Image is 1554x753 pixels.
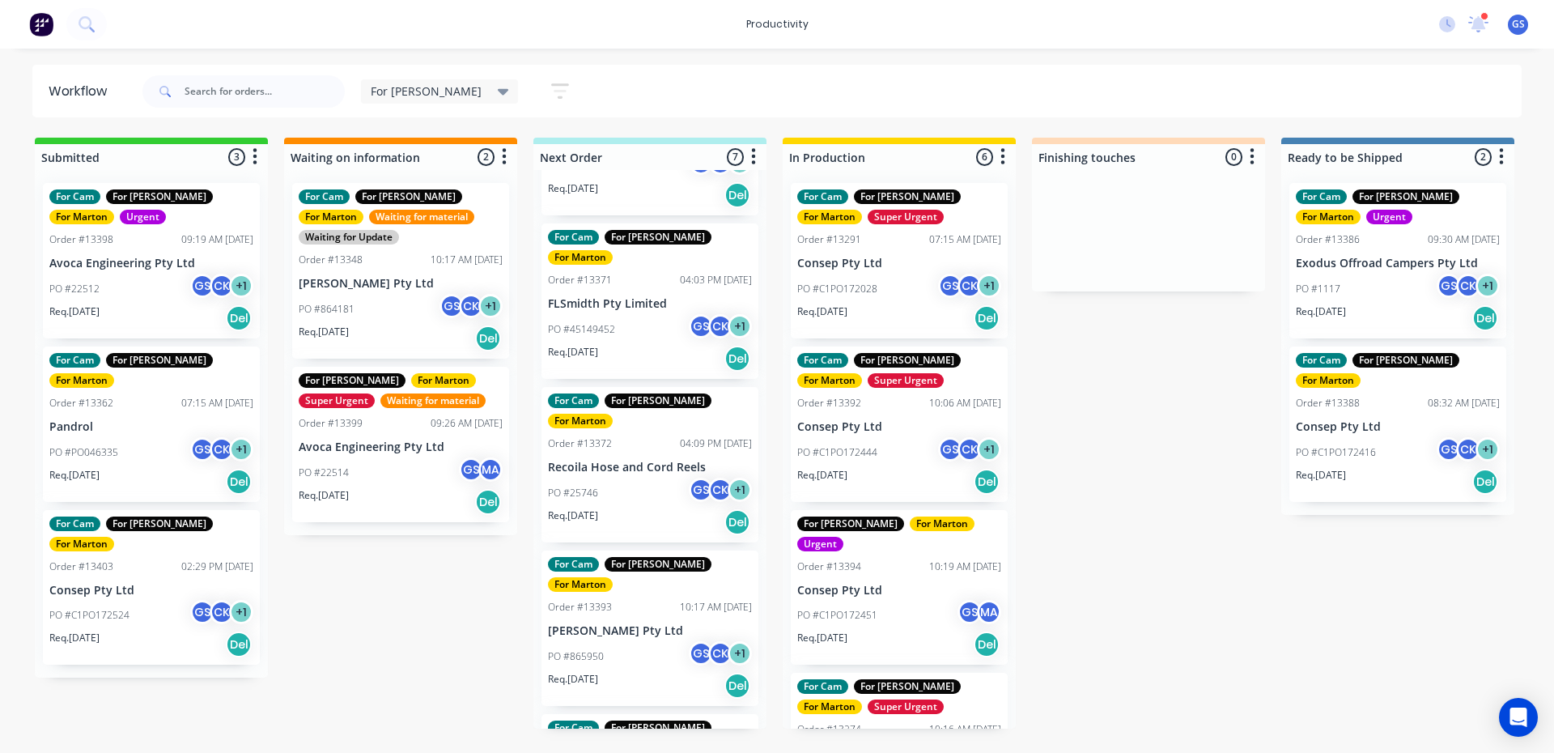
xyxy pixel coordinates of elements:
p: [PERSON_NAME] Pty Ltd [548,624,752,638]
p: PO #45149452 [548,322,615,337]
div: For CamFor [PERSON_NAME]For MartonOrder #1336207:15 AM [DATE]PandrolPO #PO046335GSCK+1Req.[DATE]Del [43,347,260,502]
p: Avoca Engineering Pty Ltd [49,257,253,270]
div: Order #13348 [299,253,363,267]
div: For CamFor [PERSON_NAME]For MartonOrder #1340302:29 PM [DATE]Consep Pty LtdPO #C1PO172524GSCK+1Re... [43,510,260,666]
div: Order #13372 [548,436,612,451]
p: PO #865950 [548,649,604,664]
p: Consep Pty Ltd [797,584,1001,598]
p: PO #22514 [299,466,349,480]
div: Open Intercom Messenger [1499,698,1538,737]
div: + 1 [977,437,1001,462]
div: Order #13291 [797,232,861,247]
div: For [PERSON_NAME] [854,189,961,204]
p: Consep Pty Ltd [797,257,1001,270]
div: For CamFor [PERSON_NAME]For MartonOrder #1337204:09 PM [DATE]Recoila Hose and Cord ReelsPO #25746... [541,387,758,542]
p: PO #C1PO172416 [1296,445,1376,460]
div: Waiting for material [380,394,486,408]
div: GS [689,314,713,338]
p: Avoca Engineering Pty Ltd [299,440,503,454]
div: GS [190,274,214,298]
div: + 1 [728,478,752,502]
div: productivity [738,12,817,36]
p: PO #C1PO172028 [797,282,877,296]
div: Super Urgent [299,394,375,408]
div: Del [226,305,252,331]
div: Del [974,469,1000,495]
p: Req. [DATE] [1296,304,1346,319]
p: PO #1117 [1296,282,1340,296]
div: 08:32 AM [DATE] [1428,396,1500,411]
div: 10:17 AM [DATE] [431,253,503,267]
div: For Cam [548,230,599,245]
div: + 1 [478,294,503,318]
div: CK [708,314,732,338]
p: Req. [DATE] [797,304,847,319]
div: For CamFor [PERSON_NAME]For MartonOrder #1339310:17 AM [DATE][PERSON_NAME] Pty LtdPO #865950GSCK+... [541,551,758,706]
div: + 1 [728,314,752,338]
div: GS [1437,437,1461,462]
p: Req. [DATE] [49,631,100,645]
p: Req. [DATE] [1296,468,1346,483]
div: Del [974,632,1000,657]
div: GS [957,600,982,624]
div: For [PERSON_NAME] [106,189,213,204]
div: Del [475,489,501,515]
div: 10:06 AM [DATE] [929,396,1001,411]
p: PO #PO046335 [49,445,118,460]
div: Order #13392 [797,396,861,411]
div: Workflow [49,82,115,101]
div: GS [459,457,483,482]
div: For Marton [797,700,862,714]
span: GS [1512,17,1525,32]
div: GS [1437,274,1461,298]
p: Req. [DATE] [797,468,847,483]
div: For Marton [299,210,363,224]
div: For [PERSON_NAME] [605,557,711,572]
div: + 1 [229,600,253,624]
div: For Marton [49,373,114,388]
div: For [PERSON_NAME] [854,679,961,694]
div: For Cam [49,517,100,531]
div: For Cam [49,189,100,204]
div: 07:15 AM [DATE] [181,396,253,411]
div: Del [724,346,750,372]
div: For Marton [548,250,613,265]
p: Req. [DATE] [548,345,598,359]
div: For Marton [797,210,862,224]
div: CK [708,478,732,502]
p: Req. [DATE] [548,181,598,196]
p: Recoila Hose and Cord Reels [548,461,752,474]
div: For [PERSON_NAME] [797,517,904,531]
p: Req. [DATE] [299,325,349,339]
div: For Cam [49,353,100,368]
p: Req. [DATE] [49,304,100,319]
p: Consep Pty Ltd [1296,420,1500,434]
div: GS [938,437,962,462]
p: PO #C1PO172524 [49,608,129,623]
p: Req. [DATE] [797,631,847,645]
div: Order #13398 [49,232,113,247]
div: GS [689,478,713,502]
div: For [PERSON_NAME] [355,189,462,204]
div: For Cam [1296,353,1347,368]
div: GS [190,600,214,624]
div: Del [724,182,750,208]
p: [PERSON_NAME] Pty Ltd [299,277,503,291]
div: For CamFor [PERSON_NAME]For MartonWaiting for materialWaiting for UpdateOrder #1334810:17 AM [DAT... [292,183,509,359]
p: PO #C1PO172444 [797,445,877,460]
div: 10:16 AM [DATE] [929,722,1001,737]
div: 10:17 AM [DATE] [680,600,752,615]
div: Super Urgent [868,210,944,224]
div: + 1 [1475,437,1500,462]
div: For [PERSON_NAME] [854,353,961,368]
div: For [PERSON_NAME] [299,373,405,388]
div: 09:26 AM [DATE] [431,416,503,431]
div: CK [459,294,483,318]
div: GS [938,274,962,298]
div: Order #13386 [1296,232,1360,247]
div: For Marton [548,414,613,428]
div: CK [210,274,234,298]
div: + 1 [977,274,1001,298]
div: For Cam [797,353,848,368]
img: Factory [29,12,53,36]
